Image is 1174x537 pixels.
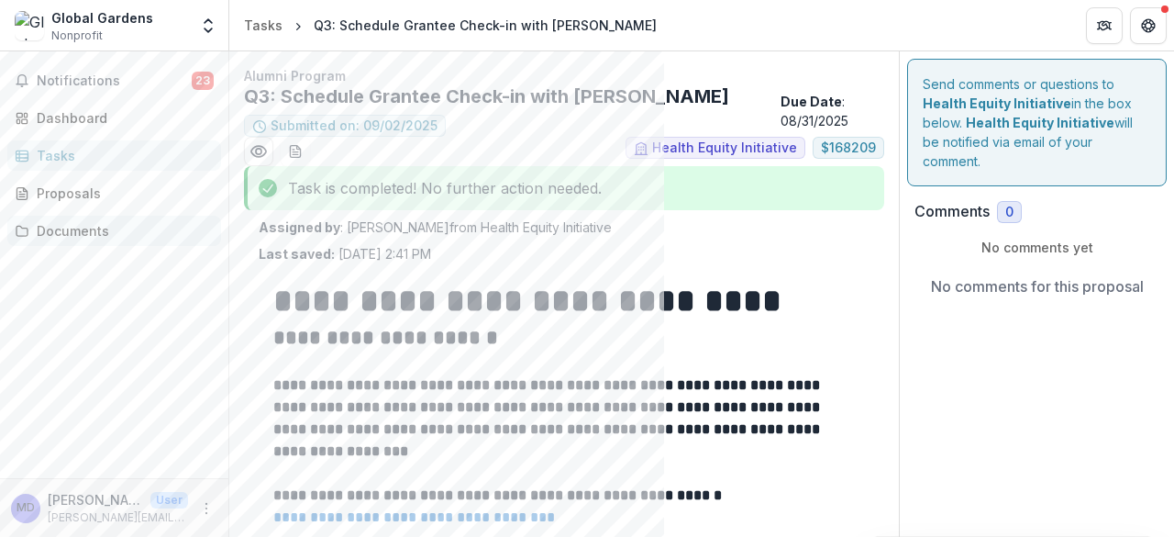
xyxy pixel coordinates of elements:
a: Tasks [237,12,290,39]
div: Documents [37,221,206,241]
button: Notifications23 [7,66,221,95]
a: Tasks [7,140,221,171]
span: Health Equity Initiative [652,140,797,156]
button: Open entity switcher [195,7,221,44]
p: No comments yet [914,238,1159,257]
strong: Assigned by [259,219,340,235]
a: Documents [7,216,221,246]
div: Send comments or questions to in the box below. will be notified via email of your comment. [907,59,1167,186]
span: $ 168209 [821,140,876,156]
div: Dashboard [37,108,206,128]
strong: Health Equity Initiative [966,115,1114,130]
div: Global Gardens [51,8,153,28]
img: Global Gardens [15,11,44,40]
p: [DATE] 2:41 PM [259,244,431,263]
a: Dashboard [7,103,221,133]
button: download-word-button [281,137,310,166]
strong: Last saved: [259,246,335,262]
strong: Due Date [781,94,842,109]
div: Tasks [244,16,282,35]
div: Q3: Schedule Grantee Check-in with [PERSON_NAME] [314,16,657,35]
button: Get Help [1130,7,1167,44]
p: Alumni Program [244,66,884,85]
p: No comments for this proposal [931,275,1144,297]
button: More [195,498,217,520]
h2: Comments [914,203,990,220]
p: [PERSON_NAME][EMAIL_ADDRESS][DOMAIN_NAME] [48,509,188,526]
p: : [PERSON_NAME] from Health Equity Initiative [259,218,869,237]
div: Tasks [37,146,206,165]
span: 23 [192,72,214,90]
nav: breadcrumb [237,12,664,39]
span: Nonprofit [51,28,103,44]
h2: Q3: Schedule Grantee Check-in with [PERSON_NAME] [244,85,773,107]
div: Maryann Donahue [17,502,35,514]
button: Partners [1086,7,1123,44]
p: User [150,492,188,509]
span: Notifications [37,73,192,89]
span: Submitted on: 09/02/2025 [271,118,437,134]
div: Task is completed! No further action needed. [244,166,884,210]
p: : 08/31/2025 [781,92,884,130]
div: Proposals [37,184,206,203]
button: Preview 37f171e3-a3d0-4ec2-8a7a-bd325f1c9be7.pdf [244,137,273,166]
p: [PERSON_NAME] [48,490,143,509]
a: Proposals [7,178,221,208]
span: 0 [1005,205,1013,220]
strong: Health Equity Initiative [923,95,1071,111]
